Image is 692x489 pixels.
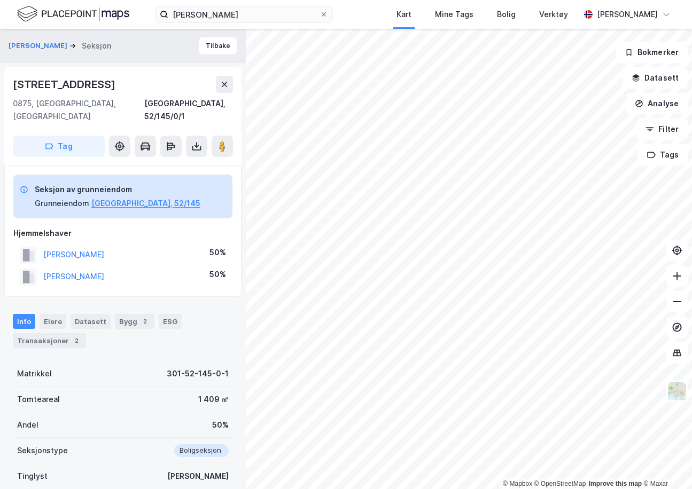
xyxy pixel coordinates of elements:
div: 2 [71,335,82,346]
div: Mine Tags [435,8,473,21]
button: Filter [636,119,688,140]
div: Seksjonstype [17,444,68,457]
button: Tilbake [199,37,237,54]
div: Andel [17,419,38,431]
input: Søk på adresse, matrikkel, gårdeiere, leietakere eller personer [168,6,320,22]
iframe: Chat Widget [639,438,692,489]
div: Kontrollprogram for chat [639,438,692,489]
div: Hjemmelshaver [13,227,232,240]
div: 0875, [GEOGRAPHIC_DATA], [GEOGRAPHIC_DATA] [13,97,144,123]
div: Eiere [40,314,66,329]
button: Bokmerker [616,42,688,63]
button: Datasett [623,67,688,89]
img: Z [667,381,687,401]
button: Tag [13,136,105,157]
div: Transaksjoner [13,333,86,348]
img: logo.f888ab2527a4732fd821a326f86c7f29.svg [17,5,129,23]
div: Kart [396,8,411,21]
a: Mapbox [503,480,532,487]
div: Matrikkel [17,367,52,380]
div: Tinglyst [17,470,48,483]
div: 301-52-145-0-1 [167,367,229,380]
div: Seksjon [82,40,111,52]
div: 50% [212,419,229,431]
div: 50% [209,268,226,281]
button: [GEOGRAPHIC_DATA], 52/145 [91,197,200,210]
div: Info [13,314,35,329]
div: [PERSON_NAME] [597,8,658,21]
div: 1 409 ㎡ [198,393,229,406]
div: Verktøy [539,8,568,21]
div: Datasett [71,314,111,329]
button: [PERSON_NAME] [9,41,69,51]
div: 2 [139,316,150,327]
button: Analyse [626,93,688,114]
div: [PERSON_NAME] [167,470,229,483]
div: Bygg [115,314,154,329]
div: Bolig [497,8,516,21]
div: [GEOGRAPHIC_DATA], 52/145/0/1 [144,97,233,123]
a: OpenStreetMap [534,480,586,487]
div: 50% [209,246,226,259]
div: ESG [159,314,182,329]
div: Grunneiendom [35,197,89,210]
div: Seksjon av grunneiendom [35,183,200,196]
div: [STREET_ADDRESS] [13,76,118,93]
div: Tomteareal [17,393,60,406]
button: Tags [638,144,688,165]
a: Improve this map [589,480,642,487]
